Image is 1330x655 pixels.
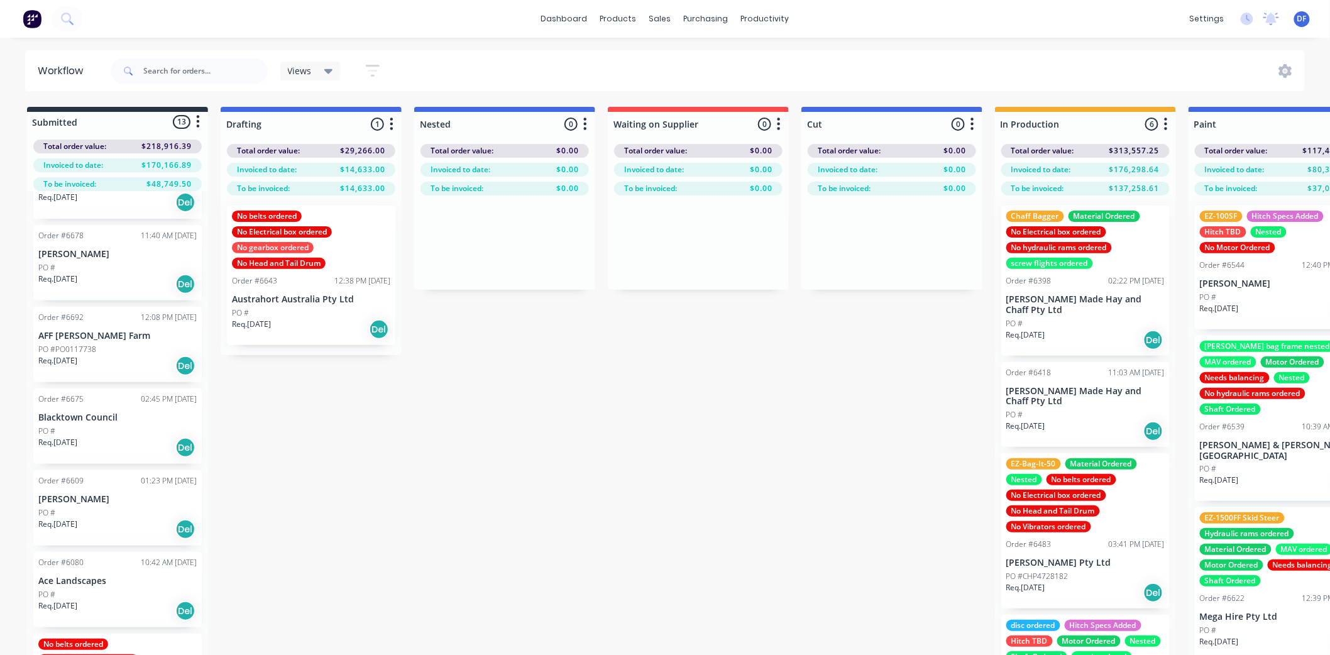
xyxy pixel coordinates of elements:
[1006,258,1093,269] div: screw flights ordered
[1065,620,1141,631] div: Hitch Specs Added
[1006,505,1100,517] div: No Head and Tail Drum
[237,164,297,175] span: Invoiced to date:
[750,145,772,157] span: $0.00
[1001,453,1170,608] div: EZ-Bag-It-50Material OrderedNestedNo belts orderedNo Electrical box orderedNo Head and Tail DrumN...
[1200,242,1275,253] div: No Motor Ordered
[1109,367,1165,378] div: 11:03 AM [DATE]
[38,273,77,285] p: Req. [DATE]
[1200,303,1239,314] p: Req. [DATE]
[431,183,483,194] span: To be invoiced:
[1109,539,1165,550] div: 03:41 PM [DATE]
[943,164,966,175] span: $0.00
[237,183,290,194] span: To be invoiced:
[1184,9,1231,28] div: settings
[1006,620,1060,631] div: disc ordered
[1200,512,1285,524] div: EZ-1500FF Skid Steer
[1011,145,1074,157] span: Total order value:
[1006,539,1052,550] div: Order #6483
[943,145,966,157] span: $0.00
[38,576,197,586] p: Ace Landscapes
[175,356,195,376] div: Del
[1200,372,1270,383] div: Needs balancing
[1047,474,1116,485] div: No belts ordered
[1200,475,1239,486] p: Req. [DATE]
[143,58,268,84] input: Search for orders...
[141,160,192,171] span: $170,166.89
[594,9,643,28] div: products
[141,141,192,152] span: $218,916.39
[1200,575,1261,586] div: Shaft Ordered
[1125,636,1161,647] div: Nested
[750,164,772,175] span: $0.00
[38,519,77,530] p: Req. [DATE]
[1200,421,1245,432] div: Order #6539
[175,601,195,621] div: Del
[38,475,84,487] div: Order #6609
[1006,521,1091,532] div: No Vibrators ordered
[33,552,202,627] div: Order #608010:42 AM [DATE]Ace LandscapesPO #Req.[DATE]Del
[1006,582,1045,593] p: Req. [DATE]
[1006,275,1052,287] div: Order #6398
[1006,421,1045,432] p: Req. [DATE]
[1006,242,1112,253] div: No hydraulic rams ordered
[1200,226,1246,238] div: Hitch TBD
[1006,386,1165,407] p: [PERSON_NAME] Made Hay and Chaff Pty Ltd
[678,9,735,28] div: purchasing
[1200,356,1256,368] div: MAV ordered
[1200,559,1263,571] div: Motor Ordered
[1205,164,1265,175] span: Invoiced to date:
[175,438,195,458] div: Del
[624,164,684,175] span: Invoiced to date:
[141,394,197,405] div: 02:45 PM [DATE]
[818,145,881,157] span: Total order value:
[38,344,96,355] p: PO #PO0117738
[556,145,579,157] span: $0.00
[38,507,55,519] p: PO #
[175,519,195,539] div: Del
[38,426,55,437] p: PO #
[735,9,796,28] div: productivity
[535,9,594,28] a: dashboard
[1006,294,1165,316] p: [PERSON_NAME] Made Hay and Chaff Pty Ltd
[431,145,493,157] span: Total order value:
[1200,463,1217,475] p: PO #
[1006,409,1023,421] p: PO #
[1109,164,1160,175] span: $176,298.64
[146,179,192,190] span: $48,749.50
[1200,211,1243,222] div: EZ-100SF
[1205,145,1268,157] span: Total order value:
[38,192,77,203] p: Req. [DATE]
[38,639,108,650] div: No belts ordered
[232,226,332,238] div: No Electrical box ordered
[624,145,687,157] span: Total order value:
[1069,211,1140,222] div: Material Ordered
[1109,183,1160,194] span: $137,258.61
[1200,528,1294,539] div: Hydraulic rams ordered
[1274,372,1310,383] div: Nested
[175,274,195,294] div: Del
[232,211,302,222] div: No belts ordered
[38,437,77,448] p: Req. [DATE]
[38,63,89,79] div: Workflow
[643,9,678,28] div: sales
[38,331,197,341] p: AFF [PERSON_NAME] Farm
[237,145,300,157] span: Total order value:
[33,225,202,300] div: Order #667811:40 AM [DATE][PERSON_NAME]PO #Req.[DATE]Del
[232,307,249,319] p: PO #
[38,394,84,405] div: Order #6675
[141,557,197,568] div: 10:42 AM [DATE]
[431,164,490,175] span: Invoiced to date:
[818,183,871,194] span: To be invoiced:
[232,319,271,330] p: Req. [DATE]
[38,589,55,600] p: PO #
[1251,226,1287,238] div: Nested
[818,164,877,175] span: Invoiced to date:
[141,312,197,323] div: 12:08 PM [DATE]
[288,64,312,77] span: Views
[1200,404,1261,415] div: Shaft Ordered
[1011,164,1071,175] span: Invoiced to date:
[1109,145,1160,157] span: $313,557.25
[1006,636,1053,647] div: Hitch TBD
[750,183,772,194] span: $0.00
[38,557,84,568] div: Order #6080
